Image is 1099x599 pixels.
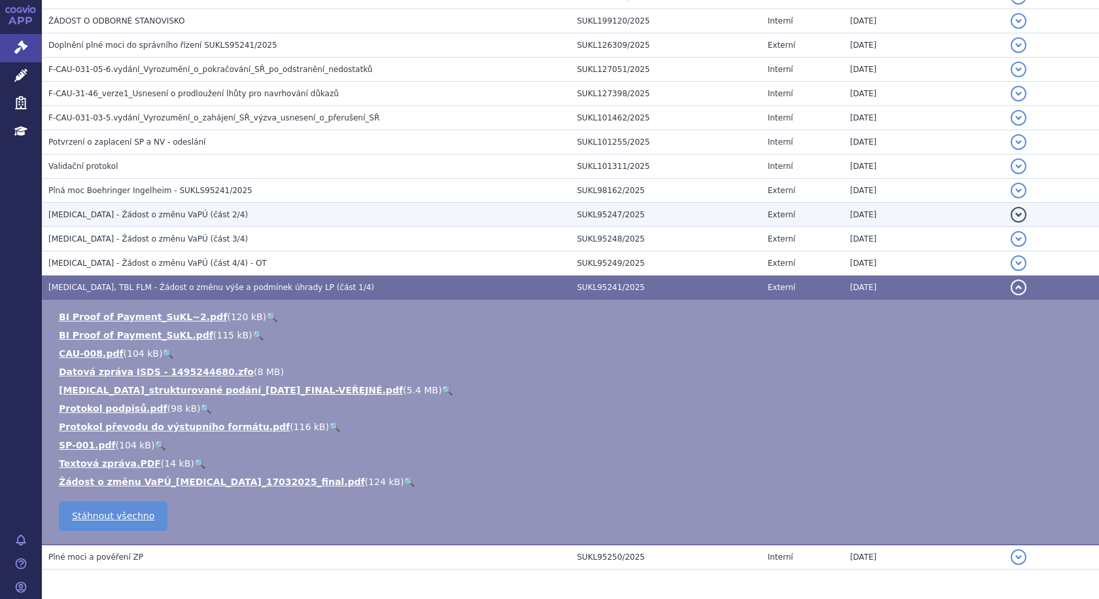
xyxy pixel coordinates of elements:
[843,227,1004,251] td: [DATE]
[59,439,1086,452] li: ( )
[767,113,793,122] span: Interní
[48,210,248,219] span: JARDIANCE - Žádost o změnu VaPÚ (část 2/4)
[59,422,290,432] a: Protokol převodu do výstupního formátu.pdf
[570,203,761,227] td: SUKL95247/2025
[1011,158,1026,174] button: detail
[767,137,793,147] span: Interní
[59,365,1086,378] li: ( )
[570,130,761,154] td: SUKL101255/2025
[843,154,1004,179] td: [DATE]
[59,367,254,377] a: Datová zpráva ISDS - 1495244680.zfo
[48,162,118,171] span: Validační protokol
[767,234,795,244] span: Externí
[59,440,116,450] a: SP-001.pdf
[843,179,1004,203] td: [DATE]
[570,106,761,130] td: SUKL101462/2025
[1011,13,1026,29] button: detail
[843,203,1004,227] td: [DATE]
[1011,86,1026,101] button: detail
[48,234,248,244] span: JARDIANCE - Žádost o změnu VaPÚ (část 3/4)
[767,41,795,50] span: Externí
[1011,231,1026,247] button: detail
[127,348,159,359] span: 104 kB
[164,458,190,469] span: 14 kB
[59,420,1086,433] li: ( )
[570,251,761,276] td: SUKL95249/2025
[59,458,161,469] a: Textová zpráva.PDF
[843,82,1004,106] td: [DATE]
[59,348,124,359] a: CAU-008.pdf
[442,385,453,395] a: 🔍
[570,58,761,82] td: SUKL127051/2025
[59,477,365,487] a: Žádost o změnu VaPÚ_[MEDICAL_DATA]_17032025_final.pdf
[767,186,795,195] span: Externí
[48,16,184,26] span: ŽÁDOST O ODBORNÉ STANOVISKO
[404,477,415,487] a: 🔍
[231,312,263,322] span: 120 kB
[1011,62,1026,77] button: detail
[843,58,1004,82] td: [DATE]
[1011,183,1026,198] button: detail
[767,553,793,562] span: Interní
[59,330,213,340] a: BI Proof of Payment_SuKL.pdf
[59,385,403,395] a: [MEDICAL_DATA]_strukturované podání_[DATE]_FINAL-VEŘEJNÉ.pdf
[48,89,339,98] span: F-CAU-31-46_verze1_Usnesení o prodloužení lhůty pro navrhování důkazů
[570,545,761,570] td: SUKL95250/2025
[368,477,400,487] span: 124 kB
[570,179,761,203] td: SUKL98162/2025
[767,210,795,219] span: Externí
[570,227,761,251] td: SUKL95248/2025
[217,330,249,340] span: 115 kB
[767,89,793,98] span: Interní
[570,33,761,58] td: SUKL126309/2025
[1011,134,1026,150] button: detail
[257,367,280,377] span: 8 MB
[59,347,1086,360] li: ( )
[48,553,143,562] span: Plné moci a pověření ZP
[1011,37,1026,53] button: detail
[329,422,340,432] a: 🔍
[59,475,1086,488] li: ( )
[154,440,166,450] a: 🔍
[48,113,379,122] span: F-CAU-031-03-5.vydání_Vyrozumění_o_zahájení_SŘ_výzva_usnesení_o_přerušení_SŘ
[570,276,761,300] td: SUKL95241/2025
[570,9,761,33] td: SUKL199120/2025
[194,458,205,469] a: 🔍
[843,130,1004,154] td: [DATE]
[162,348,173,359] a: 🔍
[48,186,253,195] span: Plná moc Boehringer Ingelheim - SUKLS95241/2025
[171,403,197,414] span: 98 kB
[843,33,1004,58] td: [DATE]
[843,251,1004,276] td: [DATE]
[59,501,167,531] a: Stáhnout všechno
[59,329,1086,342] li: ( )
[767,162,793,171] span: Interní
[843,545,1004,570] td: [DATE]
[48,65,372,74] span: F-CAU-031-05-6.vydání_Vyrozumění_o_pokračování_SŘ_po_odstranění_nedostatků
[253,330,264,340] a: 🔍
[1011,549,1026,565] button: detail
[59,310,1086,323] li: ( )
[570,154,761,179] td: SUKL101311/2025
[200,403,211,414] a: 🔍
[767,283,795,292] span: Externí
[59,402,1086,415] li: ( )
[59,312,227,322] a: BI Proof of Payment_SuKL~2.pdf
[406,385,438,395] span: 5.4 MB
[294,422,326,432] span: 116 kB
[1011,255,1026,271] button: detail
[570,82,761,106] td: SUKL127398/2025
[48,41,277,50] span: Doplnění plné moci do správního řízení SUKLS95241/2025
[48,283,374,292] span: JARDIANCE, TBL FLM - Žádost o změnu výše a podmínek úhrady LP (část 1/4)
[1011,280,1026,295] button: detail
[119,440,151,450] span: 104 kB
[843,276,1004,300] td: [DATE]
[59,403,167,414] a: Protokol podpisů.pdf
[767,16,793,26] span: Interní
[59,384,1086,397] li: ( )
[48,137,205,147] span: Potvrzení o zaplacení SP a NV - odeslání
[48,259,267,268] span: JARDIANCE - Žádost o změnu VaPÚ (část 4/4) - OT
[266,312,277,322] a: 🔍
[843,9,1004,33] td: [DATE]
[767,259,795,268] span: Externí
